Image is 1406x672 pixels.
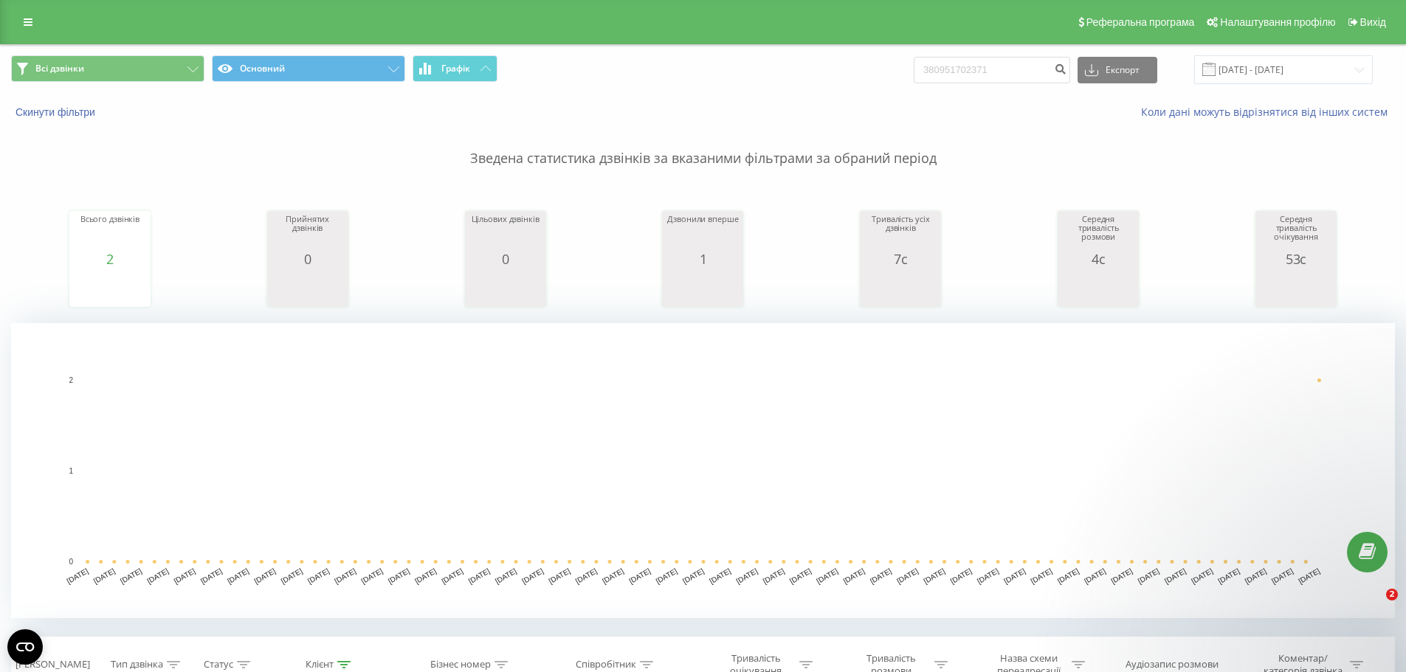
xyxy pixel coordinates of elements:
div: Середня тривалість очікування [1259,215,1333,252]
span: Реферальна програма [1086,16,1195,28]
text: [DATE] [708,567,732,585]
text: [DATE] [467,567,492,585]
div: Аудіозапис розмови [1126,659,1219,671]
text: [DATE] [494,567,518,585]
text: [DATE] [842,567,866,585]
svg: A chart. [1259,266,1333,311]
text: [DATE] [387,567,411,585]
text: [DATE] [601,567,625,585]
div: 0 [469,252,542,266]
span: 2 [1386,589,1398,600]
text: [DATE] [145,567,170,585]
a: Коли дані можуть відрізнятися вiд інших систем [1141,105,1395,119]
text: [DATE] [66,567,90,585]
div: Тип дзвінка [111,659,163,671]
text: [DATE] [92,567,117,585]
span: Налаштування профілю [1220,16,1335,28]
svg: A chart. [666,266,740,311]
text: [DATE] [788,567,813,585]
svg: A chart. [864,266,937,311]
text: 1 [69,467,73,475]
div: [PERSON_NAME] [15,659,90,671]
text: [DATE] [655,567,679,585]
div: Співробітник [576,659,636,671]
button: Основний [212,55,405,82]
text: [DATE] [815,567,839,585]
span: Графік [441,63,470,74]
div: 4с [1061,252,1135,266]
text: [DATE] [520,567,545,585]
text: [DATE] [681,567,706,585]
div: Статус [204,659,233,671]
text: [DATE] [895,567,920,585]
button: Графік [413,55,497,82]
text: [DATE] [306,567,331,585]
div: 53с [1259,252,1333,266]
div: Тривалість усіх дзвінків [864,215,937,252]
text: [DATE] [976,567,1000,585]
button: Open CMP widget [7,629,43,665]
text: [DATE] [253,567,278,585]
span: Всі дзвінки [35,63,84,75]
text: [DATE] [1002,567,1027,585]
p: Зведена статистика дзвінків за вказаними фільтрами за обраний період [11,119,1395,168]
svg: A chart. [469,266,542,311]
text: [DATE] [762,567,786,585]
text: [DATE] [199,567,224,585]
div: 0 [271,252,345,266]
div: 7с [864,252,937,266]
div: 1 [666,252,740,266]
text: [DATE] [413,567,438,585]
text: 2 [69,376,73,384]
button: Експорт [1078,57,1157,83]
text: [DATE] [1056,567,1081,585]
text: [DATE] [922,567,946,585]
div: Бізнес номер [430,659,491,671]
div: Всього дзвінків [73,215,147,252]
button: Всі дзвінки [11,55,204,82]
div: 2 [73,252,147,266]
div: Клієнт [306,659,334,671]
text: [DATE] [119,567,143,585]
text: [DATE] [735,567,759,585]
text: [DATE] [1083,567,1107,585]
text: [DATE] [627,567,652,585]
svg: A chart. [11,323,1395,618]
text: [DATE] [440,567,464,585]
text: 0 [69,558,73,566]
div: Цільових дзвінків [469,215,542,252]
text: [DATE] [949,567,973,585]
div: Дзвонили вперше [666,215,740,252]
text: [DATE] [173,567,197,585]
button: Скинути фільтри [11,105,103,119]
text: [DATE] [226,567,250,585]
text: [DATE] [360,567,385,585]
div: Прийнятих дзвінків [271,215,345,252]
div: Середня тривалість розмови [1061,215,1135,252]
text: [DATE] [548,567,572,585]
svg: A chart. [1061,266,1135,311]
text: [DATE] [869,567,893,585]
svg: A chart. [271,266,345,311]
text: [DATE] [280,567,304,585]
text: [DATE] [1030,567,1054,585]
input: Пошук за номером [914,57,1070,83]
svg: A chart. [73,266,147,311]
span: Вихід [1360,16,1386,28]
text: [DATE] [574,567,599,585]
text: [DATE] [333,567,357,585]
iframe: Intercom live chat [1356,589,1391,624]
